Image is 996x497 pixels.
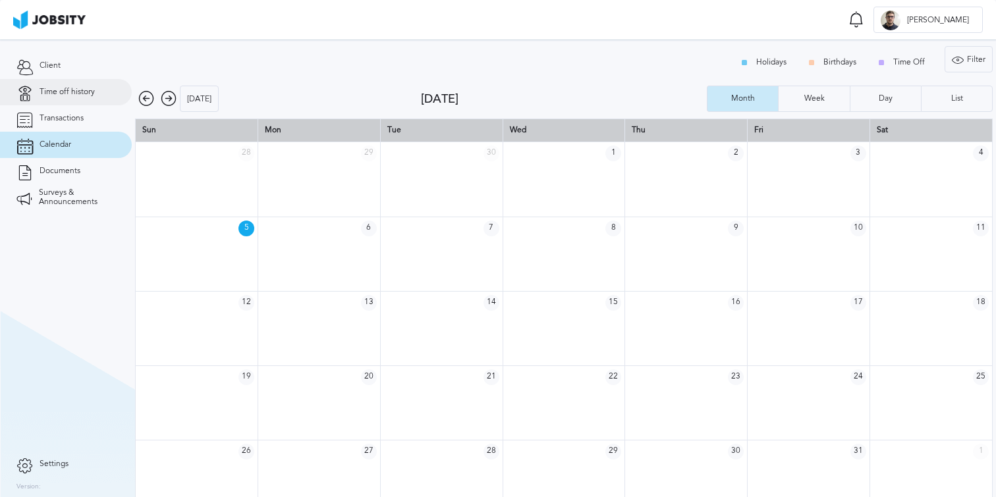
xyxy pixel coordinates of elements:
[361,295,377,311] span: 13
[850,295,866,311] span: 17
[850,221,866,236] span: 10
[973,444,989,459] span: 1
[850,369,866,385] span: 24
[973,369,989,385] span: 25
[945,47,992,73] div: Filter
[238,295,254,311] span: 12
[728,369,744,385] span: 23
[361,221,377,236] span: 6
[605,295,621,311] span: 15
[725,94,761,103] div: Month
[180,86,218,113] div: [DATE]
[605,221,621,236] span: 8
[39,188,115,207] span: Surveys & Announcements
[728,145,744,161] span: 2
[40,61,61,70] span: Client
[238,444,254,459] span: 26
[605,444,621,459] span: 29
[850,444,866,459] span: 31
[238,221,254,236] span: 5
[40,140,71,149] span: Calendar
[387,125,401,134] span: Tue
[921,86,993,112] button: List
[361,444,377,459] span: 27
[877,125,888,134] span: Sat
[850,86,921,112] button: Day
[945,46,993,72] button: Filter
[40,167,80,176] span: Documents
[973,295,989,311] span: 18
[798,94,831,103] div: Week
[265,125,281,134] span: Mon
[605,369,621,385] span: 22
[872,94,899,103] div: Day
[632,125,646,134] span: Thu
[16,483,41,491] label: Version:
[238,145,254,161] span: 28
[421,92,707,106] div: [DATE]
[973,145,989,161] span: 4
[484,444,499,459] span: 28
[484,369,499,385] span: 21
[754,125,763,134] span: Fri
[484,221,499,236] span: 7
[40,459,69,469] span: Settings
[605,145,621,161] span: 1
[238,369,254,385] span: 19
[484,145,499,161] span: 30
[13,11,86,29] img: ab4bad089aa723f57921c736e9817d99.png
[778,86,849,112] button: Week
[40,114,84,123] span: Transactions
[900,16,976,25] span: [PERSON_NAME]
[728,444,744,459] span: 30
[850,145,866,161] span: 3
[40,88,95,97] span: Time off history
[728,295,744,311] span: 16
[142,125,156,134] span: Sun
[361,145,377,161] span: 29
[945,94,970,103] div: List
[728,221,744,236] span: 9
[973,221,989,236] span: 11
[484,295,499,311] span: 14
[873,7,983,33] button: R[PERSON_NAME]
[707,86,778,112] button: Month
[180,86,219,112] button: [DATE]
[361,369,377,385] span: 20
[881,11,900,30] div: R
[510,125,526,134] span: Wed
